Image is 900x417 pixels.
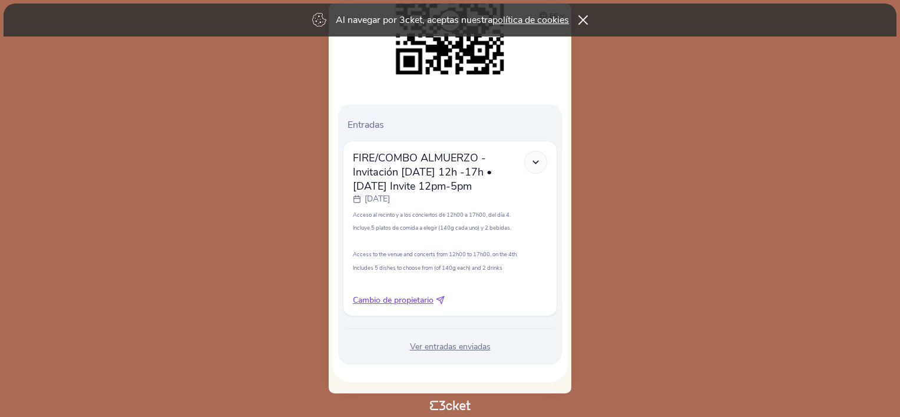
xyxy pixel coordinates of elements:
p: Incluye 5 platos de comida a elegir (140g cada uno) y 2 bebidas. [353,224,547,231]
div: Ver entradas enviadas [343,341,557,353]
span: FIRE/COMBO ALMUERZO - Invitación [DATE] 12h -17h • [DATE] Invite 12pm-5pm [353,151,524,193]
span: Cambio de propietario [353,294,434,306]
p: Al navegar por 3cket, aceptas nuestra [336,14,569,27]
p: Acceso al recinto y a los conciertos de 12h00 a 17h00, del día 4. [353,211,547,219]
p: Access to the venue and concerts from 12h00 to 17h00, on the 4th. [353,250,547,258]
p: [DATE] [365,193,390,205]
p: Entradas [348,118,557,131]
p: Includes 5 dishes to choose from (of 140g each) and 2 drinks [353,264,547,272]
a: política de cookies [492,14,569,27]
